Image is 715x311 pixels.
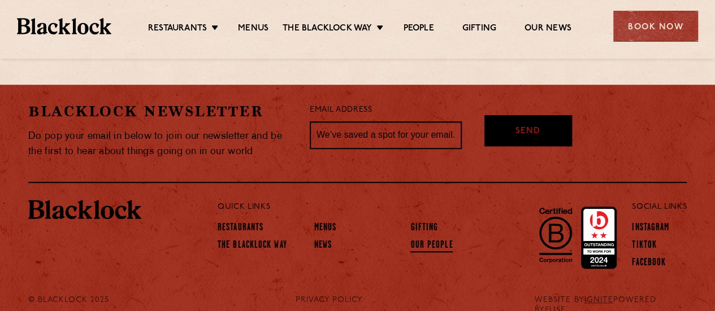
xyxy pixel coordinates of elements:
img: BL_Textured_Logo-footer-cropped.svg [28,200,141,219]
a: PRIVACY POLICY [296,295,363,305]
a: People [403,23,434,36]
img: BL_Textured_Logo-footer-cropped.svg [17,18,111,34]
p: Social Links [632,200,687,214]
input: We’ve saved a spot for your email... [310,121,462,150]
a: Our People [410,240,453,252]
a: Facebook [632,257,666,270]
div: Book Now [613,11,698,42]
label: Email Address [310,104,372,117]
h2: Blacklock Newsletter [28,102,293,121]
p: Quick Links [218,200,595,214]
p: Do pop your email in below to join our newsletter and be the first to hear about things going on ... [28,129,293,159]
img: Accred_2023_2star.png [581,207,617,269]
a: IGNITE [584,296,613,304]
a: The Blacklock Way [218,240,287,252]
a: Our News [525,23,571,36]
span: Send [515,125,540,138]
a: Gifting [462,23,496,36]
a: Restaurants [218,222,263,235]
a: News [314,240,332,252]
a: TikTok [632,240,657,252]
a: Menus [238,23,268,36]
a: Gifting [410,222,438,235]
a: Menus [314,222,337,235]
a: The Blacklock Way [283,23,372,36]
a: Instagram [632,222,669,235]
a: Restaurants [148,23,207,36]
img: B-Corp-Logo-Black-RGB.svg [532,201,579,269]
